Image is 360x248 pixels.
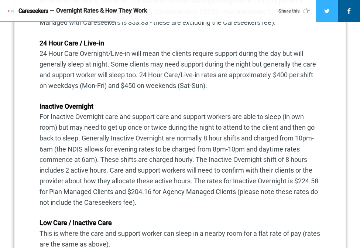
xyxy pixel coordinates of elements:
[40,102,93,110] strong: Inactive Overnight
[7,7,15,15] img: Careseekers icon
[56,7,271,15] div: Overnight Rates & How They Work
[40,218,112,226] strong: Low Care / Inactive Care
[40,39,104,47] strong: 24 Hour Care / Live-in
[50,8,54,14] span: —
[40,101,320,208] p: For Inactive Overnight care and support care and support workers are able to sleep (in own room) ...
[278,8,312,14] div: Share this
[7,7,48,15] a: Careseekers
[18,8,48,14] span: Careseekers
[40,38,320,91] p: 24 Hour Care Overnight/Live-in will mean the clients require support during the day but will gene...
